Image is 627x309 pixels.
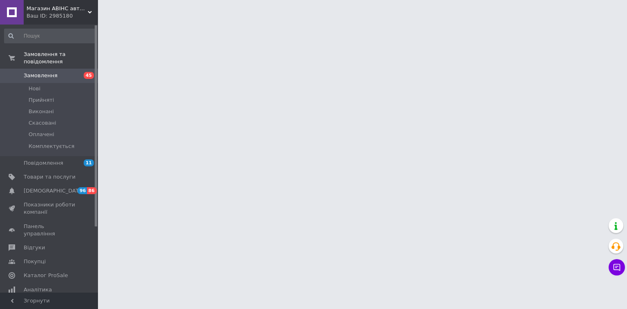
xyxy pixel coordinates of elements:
[24,223,76,237] span: Панель управління
[24,51,98,65] span: Замовлення та повідомлення
[78,187,87,194] span: 96
[24,187,84,195] span: [DEMOGRAPHIC_DATA]
[24,72,58,79] span: Замовлення
[29,131,54,138] span: Оплачені
[84,159,94,166] span: 11
[27,12,98,20] div: Ваш ID: 2985180
[29,119,56,127] span: Скасовані
[29,108,54,115] span: Виконані
[24,244,45,251] span: Відгуки
[29,143,74,150] span: Комплектується
[24,201,76,216] span: Показники роботи компанії
[24,258,46,265] span: Покупці
[609,259,625,275] button: Чат з покупцем
[24,173,76,181] span: Товари та послуги
[84,72,94,79] span: 45
[24,272,68,279] span: Каталог ProSale
[87,187,96,194] span: 86
[4,29,96,43] input: Пошук
[27,5,88,12] span: Магазин АВІНС автоінструмент для СТО
[24,159,63,167] span: Повідомлення
[24,286,52,293] span: Аналітика
[29,96,54,104] span: Прийняті
[29,85,40,92] span: Нові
